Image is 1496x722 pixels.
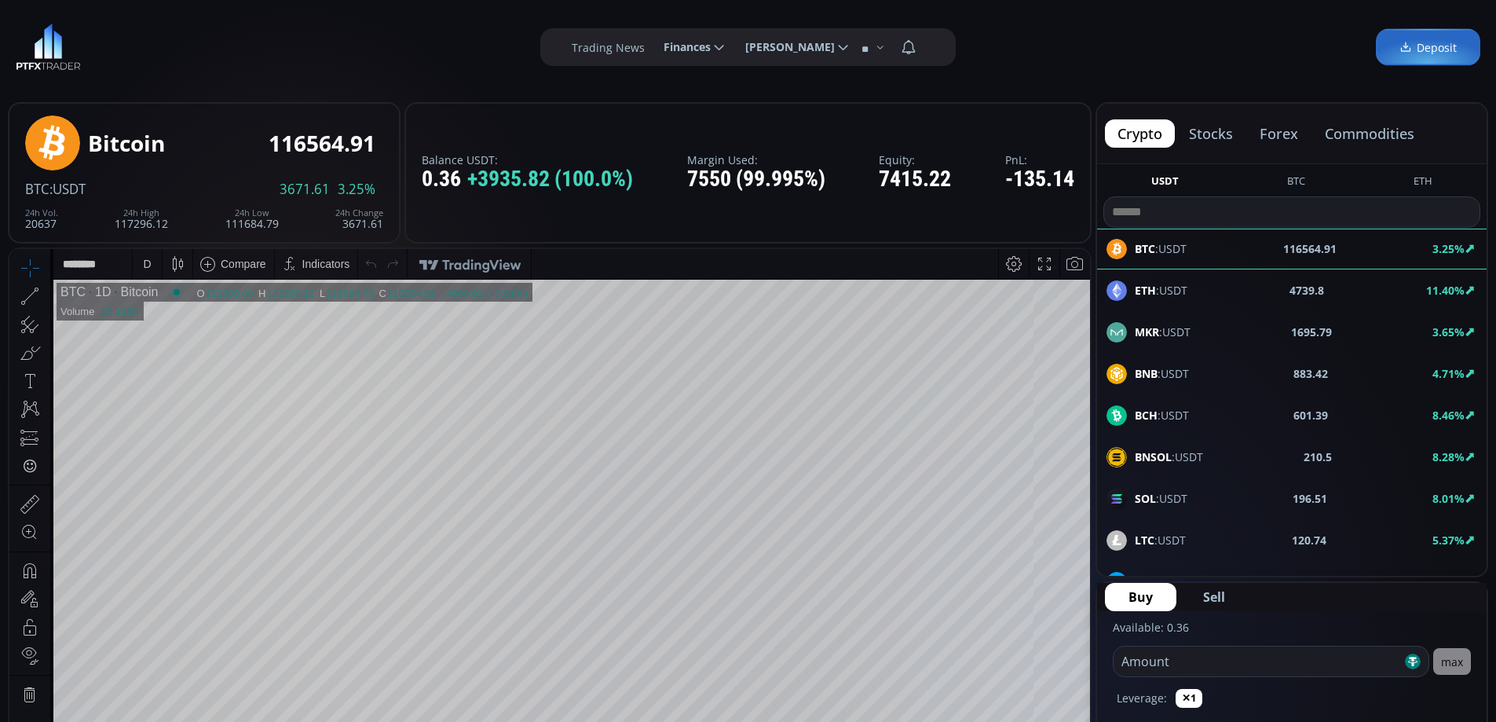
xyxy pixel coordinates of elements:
[1145,174,1185,193] button: USDT
[1289,282,1324,299] b: 4739.8
[310,38,316,50] div: L
[422,167,633,192] div: 0.36
[687,167,825,192] div: 7550 (99.995%)
[257,38,305,50] div: 117296.12
[1135,366,1158,381] b: BNB
[1293,365,1328,382] b: 883.42
[25,208,58,229] div: 20637
[1293,490,1327,507] b: 196.51
[1135,324,1191,340] span: :USDT
[115,208,168,229] div: 117296.12
[1135,533,1154,548] b: LTC
[293,9,341,21] div: Indicators
[1291,324,1332,340] b: 1695.79
[1247,119,1311,148] button: forex
[335,208,383,229] div: 3671.61
[1432,491,1465,506] b: 8.01%
[879,154,951,166] label: Equity:
[1117,690,1167,706] label: Leverage:
[1281,174,1311,193] button: BTC
[734,31,835,63] span: [PERSON_NAME]
[115,208,168,218] div: 24h High
[1293,407,1328,423] b: 601.39
[1135,324,1159,339] b: MKR
[1025,632,1040,644] div: log
[1135,574,1192,590] span: :USDT
[1298,574,1326,590] b: 27.51
[467,167,633,192] span: +3935.82 (100.0%)
[57,632,68,644] div: 5y
[134,9,141,21] div: D
[1176,119,1245,148] button: stocks
[1432,449,1465,464] b: 8.28%
[422,154,633,166] label: Balance USDT:
[1203,588,1225,607] span: Sell
[1019,623,1045,653] div: Toggle Log Scale
[687,154,825,166] label: Margin Used:
[36,586,43,607] div: Hide Drawings Toolbar
[1180,583,1249,611] button: Sell
[249,38,257,50] div: H
[1135,491,1156,506] b: SOL
[1051,632,1072,644] div: auto
[1432,366,1465,381] b: 4.71%
[1135,365,1189,382] span: :USDT
[88,131,165,156] div: Bitcoin
[1135,283,1156,298] b: ETH
[338,182,375,196] span: 3.25%
[896,623,982,653] button: 16:13:06 (UTC)
[14,210,27,225] div: 
[49,180,86,198] span: :USDT
[1005,167,1074,192] div: -135.14
[378,38,426,50] div: 116564.92
[1135,449,1203,465] span: :USDT
[196,38,244,50] div: 112500.00
[1135,532,1186,548] span: :USDT
[1432,533,1465,548] b: 5.37%
[902,632,977,644] span: 16:13:06 (UTC)
[101,36,148,50] div: Bitcoin
[1176,689,1202,708] button: ✕1
[76,36,101,50] div: 1D
[430,38,518,50] div: +4064.92 (+3.61%)
[1005,154,1074,166] label: PnL:
[1312,119,1427,148] button: commodities
[1304,449,1332,465] b: 210.5
[1128,588,1153,607] span: Buy
[1135,407,1189,423] span: :USDT
[1135,574,1161,589] b: LINK
[572,39,645,56] label: Trading News
[102,632,117,644] div: 3m
[210,623,236,653] div: Go to
[1426,283,1465,298] b: 11.40%
[1376,29,1480,66] a: Deposit
[128,632,143,644] div: 1m
[997,623,1019,653] div: Toggle Percentage
[1135,449,1172,464] b: BNSOL
[16,24,81,71] img: LOGO
[653,31,711,63] span: Finances
[1135,490,1187,507] span: :USDT
[51,36,76,50] div: BTC
[1432,408,1465,423] b: 8.46%
[1399,39,1457,56] span: Deposit
[280,182,330,196] span: 3671.61
[269,131,375,156] div: 116564.91
[155,632,167,644] div: 5d
[1432,574,1465,589] b: 9.25%
[25,180,49,198] span: BTC
[225,208,279,218] div: 24h Low
[211,9,257,21] div: Compare
[160,36,174,50] div: Market open
[335,208,383,218] div: 24h Change
[316,38,364,50] div: 111684.79
[25,208,58,218] div: 24h Vol.
[370,38,378,50] div: C
[1105,583,1176,611] button: Buy
[187,38,196,50] div: O
[1135,408,1158,423] b: BCH
[177,632,190,644] div: 1d
[879,167,951,192] div: 7415.22
[51,57,85,68] div: Volume
[79,632,91,644] div: 1y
